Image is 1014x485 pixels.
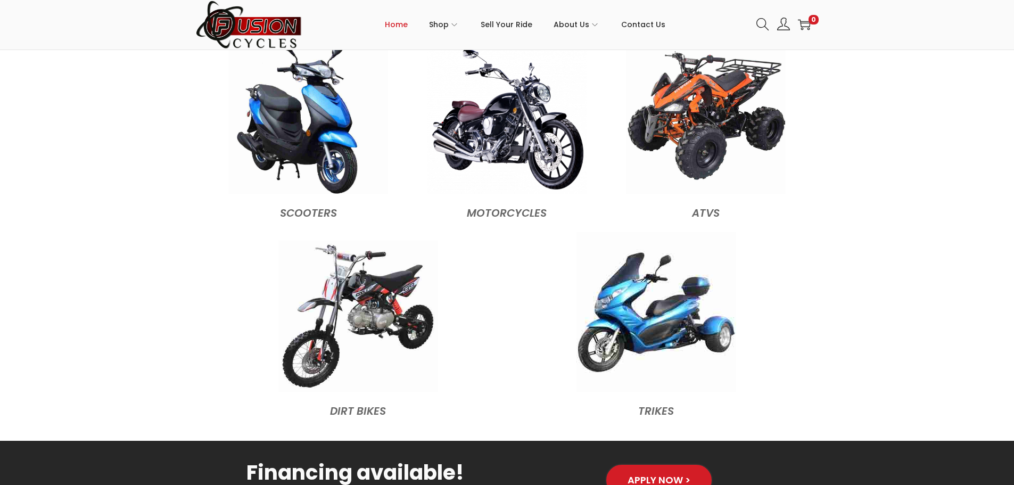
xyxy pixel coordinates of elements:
[621,1,665,48] a: Contact Us
[215,199,402,221] figcaption: Scooters
[554,1,600,48] a: About Us
[385,11,408,38] span: Home
[209,462,502,483] h3: Financing available!
[413,199,601,221] figcaption: MOTORCYCLES
[429,1,459,48] a: Shop
[429,11,449,38] span: Shop
[554,11,589,38] span: About Us
[481,1,532,48] a: Sell Your Ride
[215,397,502,420] figcaption: Dirt Bikes
[481,11,532,38] span: Sell Your Ride
[612,199,799,221] figcaption: ATVs
[621,11,665,38] span: Contact Us
[513,397,800,420] figcaption: Trikes
[798,18,811,31] a: 0
[385,1,408,48] a: Home
[628,475,690,485] span: Apply Now >
[302,1,748,48] nav: Primary navigation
